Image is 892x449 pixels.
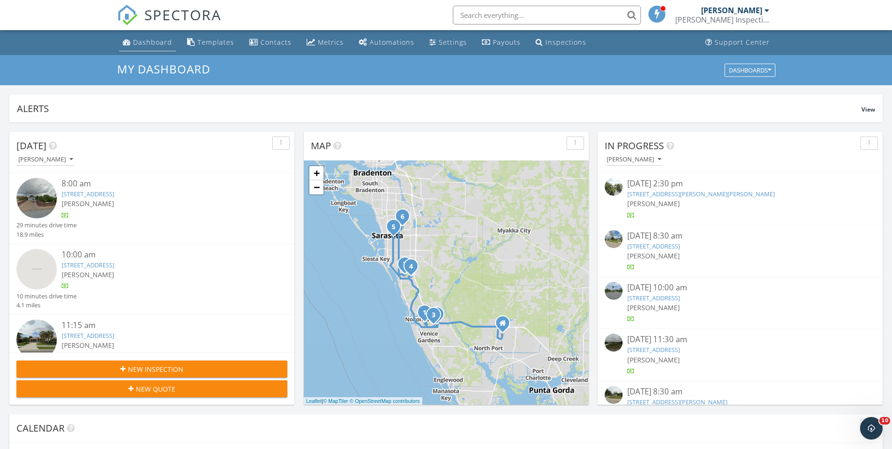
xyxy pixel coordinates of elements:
div: Alerts [17,102,861,115]
div: 8:00 am [62,178,265,190]
div: 2453 Huffton Cir, Sarasota, FL 34235 [403,216,408,222]
div: 1231 Waterside Ln, Venice, FL 34285 [425,312,430,318]
div: 161 Venice Palms Blvd, Venice, FL 34292 [434,314,439,320]
div: [DATE] 11:30 am [627,334,853,345]
a: Support Center [702,34,774,51]
span: [PERSON_NAME] [62,341,114,350]
a: © OpenStreetMap contributors [350,398,420,404]
div: 2658 N Salford blvd, North Port FL 34286 [503,323,508,329]
button: [PERSON_NAME] [16,153,75,166]
a: Leaflet [306,398,322,404]
span: Calendar [16,422,64,434]
div: 5070 Hanging Moss Ln, Sarasota, FL 34238 [411,266,417,272]
div: Contacts [260,38,292,47]
i: 6 [401,214,404,220]
i: 7 [403,262,407,268]
span: [PERSON_NAME] [627,199,680,208]
div: [DATE] 8:30 am [627,230,853,242]
a: [STREET_ADDRESS][PERSON_NAME][PERSON_NAME] [627,190,775,198]
div: [DATE] 2:30 pm [627,178,853,190]
span: View [861,105,875,113]
img: streetview [605,282,623,300]
span: [PERSON_NAME] [627,355,680,364]
img: streetview [605,334,623,352]
div: Support Center [715,38,770,47]
div: Inspections [545,38,586,47]
button: New Inspection [16,361,287,377]
a: SPECTORA [117,13,221,32]
a: Zoom in [309,166,324,180]
a: Templates [183,34,238,51]
img: streetview [16,178,57,218]
a: [DATE] 8:30 am [STREET_ADDRESS][PERSON_NAME] [PERSON_NAME] [605,386,876,428]
span: New Quote [136,384,175,394]
a: Automations (Basic) [355,34,418,51]
div: 10:00 am [62,249,265,261]
div: 2850 Michigan St, Sarasota, FL 34237 [394,226,399,232]
div: [DATE] 8:30 am [627,386,853,398]
img: streetview [16,249,57,289]
a: [STREET_ADDRESS][PERSON_NAME] [627,398,727,406]
a: Payouts [478,34,524,51]
img: streetview [605,230,623,248]
div: Payouts [493,38,521,47]
div: 10 minutes drive time [16,292,77,301]
a: [DATE] 2:30 pm [STREET_ADDRESS][PERSON_NAME][PERSON_NAME] [PERSON_NAME] [605,178,876,220]
div: Templates [197,38,234,47]
div: 18.9 miles [16,230,77,239]
div: 4.1 miles [16,301,77,310]
a: Settings [426,34,471,51]
span: [PERSON_NAME] [627,303,680,312]
a: Zoom out [309,180,324,194]
a: [STREET_ADDRESS] [62,190,114,198]
div: [PERSON_NAME] [607,156,661,163]
span: New Inspection [128,364,183,374]
a: 8:00 am [STREET_ADDRESS] [PERSON_NAME] 29 minutes drive time 18.9 miles [16,178,287,239]
div: Dashboard [133,38,172,47]
a: [DATE] 8:30 am [STREET_ADDRESS] [PERSON_NAME] [605,230,876,272]
a: [STREET_ADDRESS] [62,331,114,340]
div: Groff Inspections LLC [675,15,769,24]
div: [DATE] 10:00 am [627,282,853,294]
input: Search everything... [453,6,641,24]
span: In Progress [605,139,664,152]
span: Map [311,139,331,152]
iframe: Intercom live chat [860,417,883,440]
button: [PERSON_NAME] [605,153,663,166]
div: [PERSON_NAME] [18,156,73,163]
button: Dashboards [725,64,775,77]
a: © MapTiler [323,398,348,404]
div: 11:15 am [62,320,265,331]
a: [STREET_ADDRESS] [627,242,680,250]
a: Inspections [532,34,590,51]
a: 10:00 am [STREET_ADDRESS] [PERSON_NAME] 10 minutes drive time 4.1 miles [16,249,287,310]
div: Automations [370,38,414,47]
span: [PERSON_NAME] [62,270,114,279]
img: The Best Home Inspection Software - Spectora [117,5,138,25]
img: streetview [605,178,623,196]
button: New Quote [16,380,287,397]
div: Settings [439,38,467,47]
a: [STREET_ADDRESS] [627,294,680,302]
span: [PERSON_NAME] [627,251,680,260]
div: [PERSON_NAME] [701,6,762,15]
span: [PERSON_NAME] [62,199,114,208]
div: 29 minutes drive time [16,221,77,230]
a: [STREET_ADDRESS] [627,345,680,354]
span: My Dashboard [117,61,210,77]
a: Contacts [245,34,295,51]
a: Metrics [303,34,347,51]
span: [DATE] [16,139,47,152]
i: 3 [432,312,435,319]
span: 10 [879,417,890,425]
a: [DATE] 10:00 am [STREET_ADDRESS] [PERSON_NAME] [605,282,876,324]
div: 111 Grand Oak Cir, Venice, FL 34292 [437,314,442,320]
img: streetview [16,320,57,360]
a: 11:15 am [STREET_ADDRESS] [PERSON_NAME] 4 minutes drive time 1.4 miles [16,320,287,381]
i: 4 [409,264,413,270]
div: Dashboards [729,67,771,73]
div: | [304,397,422,405]
img: streetview [605,386,623,404]
a: [DATE] 11:30 am [STREET_ADDRESS] [PERSON_NAME] [605,334,876,376]
div: Metrics [318,38,344,47]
